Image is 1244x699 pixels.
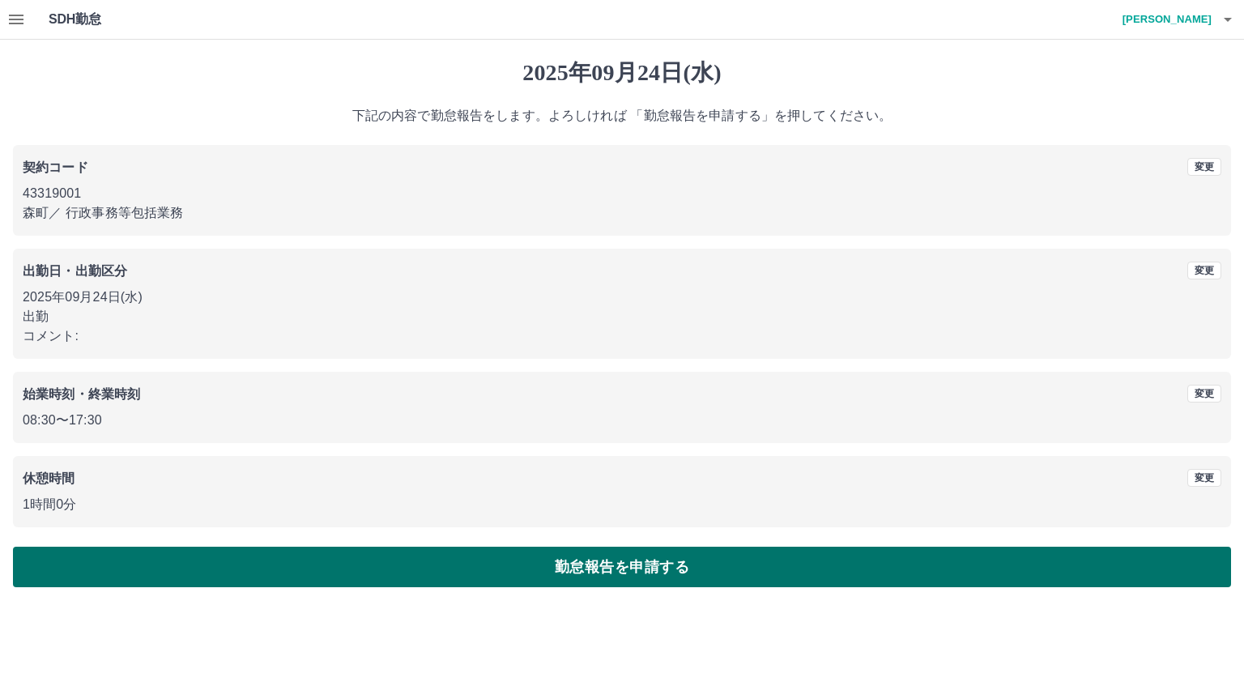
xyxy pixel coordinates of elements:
p: 下記の内容で勤怠報告をします。よろしければ 「勤怠報告を申請する」を押してください。 [13,106,1231,126]
b: 出勤日・出勤区分 [23,264,127,278]
h1: 2025年09月24日(水) [13,59,1231,87]
b: 契約コード [23,160,88,174]
p: コメント: [23,326,1221,346]
p: 08:30 〜 17:30 [23,411,1221,430]
p: 1時間0分 [23,495,1221,514]
p: 出勤 [23,307,1221,326]
button: 勤怠報告を申請する [13,547,1231,587]
b: 休憩時間 [23,471,75,485]
button: 変更 [1187,385,1221,403]
button: 変更 [1187,262,1221,279]
button: 変更 [1187,469,1221,487]
p: 森町 ／ 行政事務等包括業務 [23,203,1221,223]
b: 始業時刻・終業時刻 [23,387,140,401]
button: 変更 [1187,158,1221,176]
p: 2025年09月24日(水) [23,288,1221,307]
p: 43319001 [23,184,1221,203]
